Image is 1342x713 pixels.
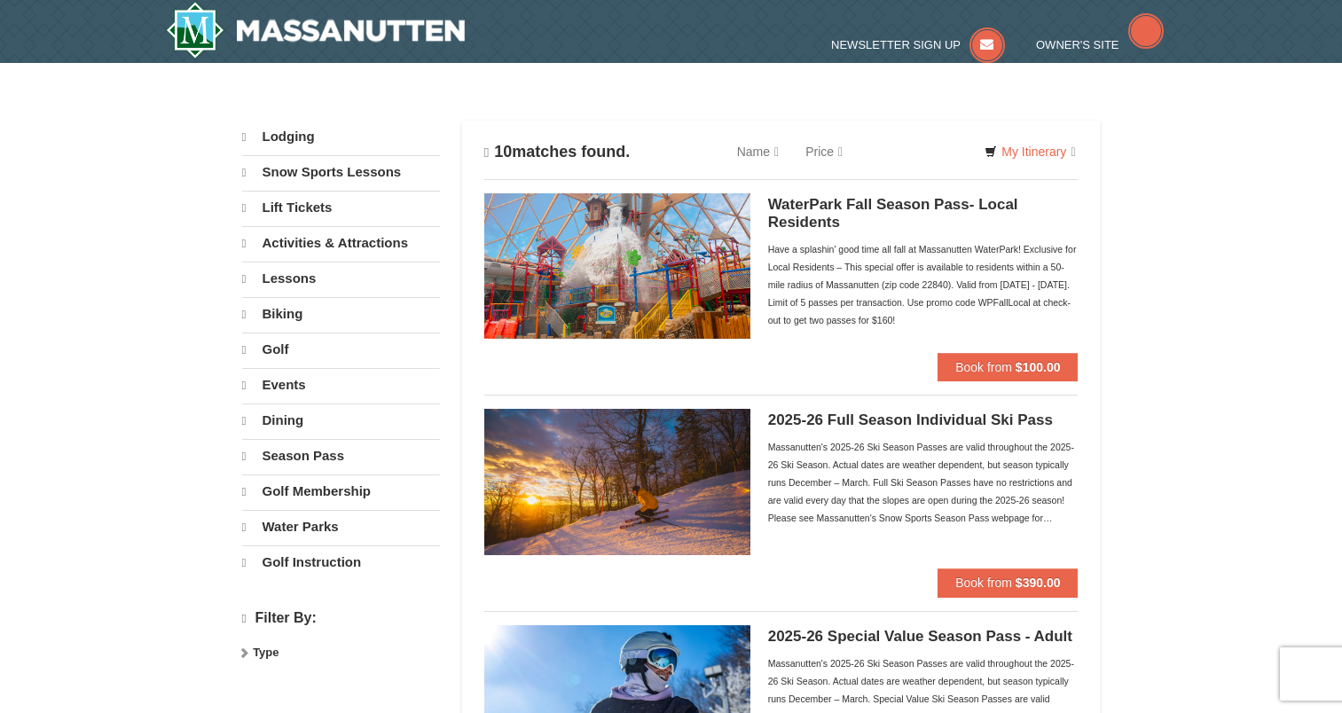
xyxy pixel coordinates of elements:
a: Newsletter Sign Up [831,38,1005,51]
div: Massanutten's 2025-26 Ski Season Passes are valid throughout the 2025-26 Ski Season. Actual dates... [768,438,1079,527]
a: Biking [242,297,440,331]
a: My Itinerary [973,138,1087,165]
span: Owner's Site [1036,38,1119,51]
strong: $100.00 [1016,360,1061,374]
img: Massanutten Resort Logo [166,2,466,59]
a: Lodging [242,121,440,153]
a: Golf [242,333,440,366]
button: Book from $390.00 [938,568,1078,597]
span: Newsletter Sign Up [831,38,961,51]
div: Have a splashin' good time all fall at Massanutten WaterPark! Exclusive for Local Residents – Thi... [768,240,1079,329]
a: Price [792,134,856,169]
img: 6619937-212-8c750e5f.jpg [484,193,750,339]
a: Activities & Attractions [242,226,440,260]
h4: Filter By: [242,610,440,627]
button: Book from $100.00 [938,353,1078,381]
h5: WaterPark Fall Season Pass- Local Residents [768,196,1079,231]
a: Season Pass [242,439,440,473]
span: Book from [955,576,1012,590]
a: Name [724,134,792,169]
a: Water Parks [242,510,440,544]
h5: 2025-26 Special Value Season Pass - Adult [768,628,1079,646]
a: Owner's Site [1036,38,1164,51]
a: Golf Membership [242,474,440,508]
a: Golf Instruction [242,545,440,579]
strong: Type [253,646,279,659]
a: Lessons [242,262,440,295]
img: 6619937-208-2295c65e.jpg [484,409,750,554]
a: Events [242,368,440,402]
h5: 2025-26 Full Season Individual Ski Pass [768,411,1079,429]
a: Snow Sports Lessons [242,155,440,189]
a: Dining [242,404,440,437]
strong: Price: (USD $) [242,642,319,655]
strong: $390.00 [1016,576,1061,590]
span: Book from [955,360,1012,374]
a: Massanutten Resort [166,2,466,59]
a: Lift Tickets [242,191,440,224]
